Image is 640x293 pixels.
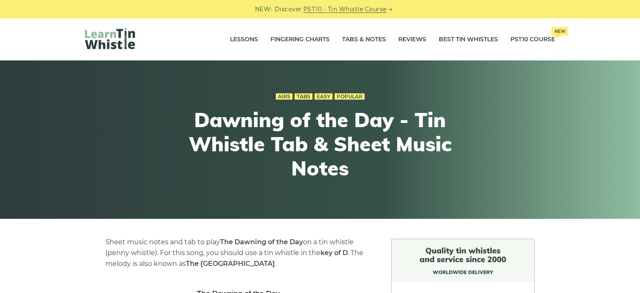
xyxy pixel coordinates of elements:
[270,29,330,50] a: Fingering Charts
[186,260,275,268] strong: The [GEOGRAPHIC_DATA]
[551,27,568,36] span: New
[320,249,348,257] strong: key of D
[105,237,371,269] p: Sheet music notes and tab to play on a tin whistle (penny whistle). For this song, you should use...
[439,29,498,50] a: Best Tin Whistles
[276,93,292,100] a: Airs
[342,29,386,50] a: Tabs & Notes
[335,93,365,100] a: Popular
[167,108,473,180] h1: Dawning of the Day - Tin Whistle Tab & Sheet Music Notes
[295,93,312,100] a: Tabs
[230,29,258,50] a: Lessons
[398,29,426,50] a: Reviews
[510,29,555,50] a: PST10 CourseNew
[315,93,332,100] a: Easy
[85,28,135,49] img: LearnTinWhistle.com
[220,238,303,246] strong: The Dawning of the Day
